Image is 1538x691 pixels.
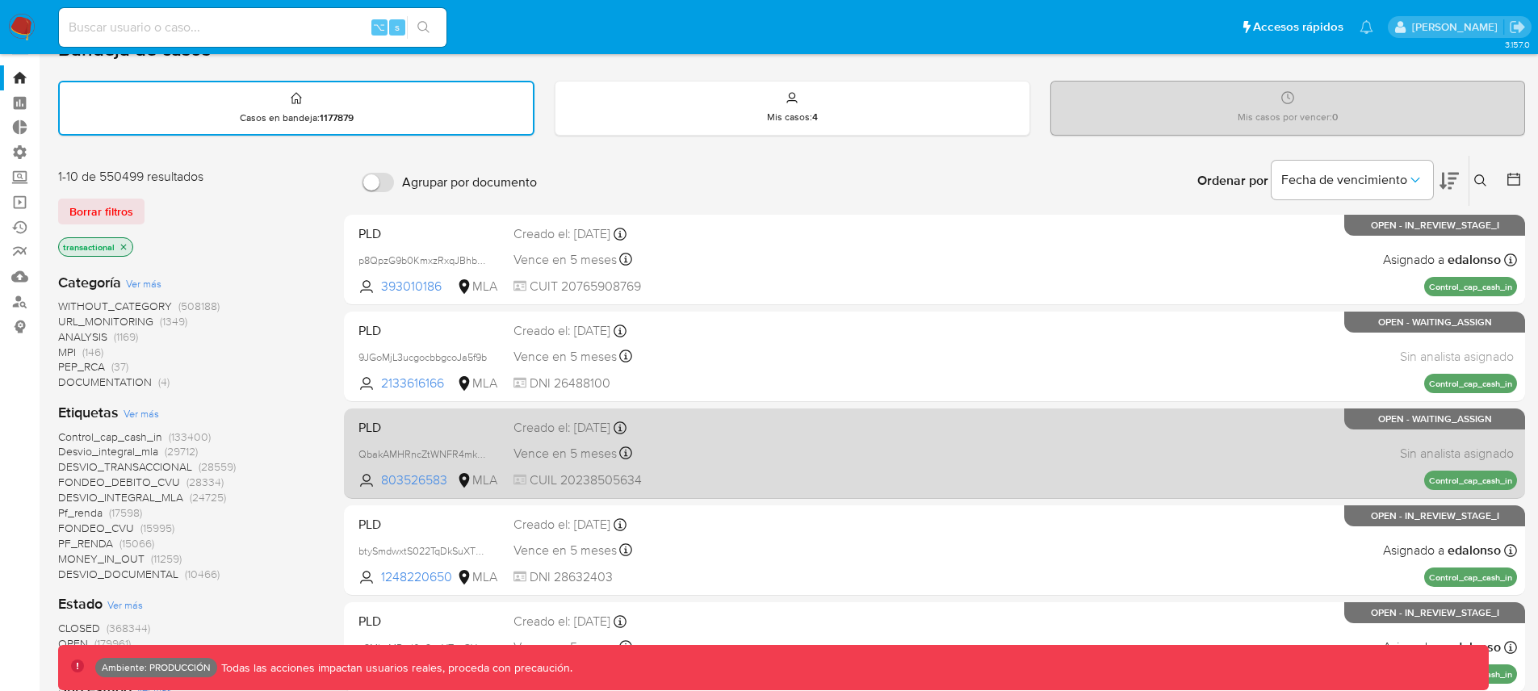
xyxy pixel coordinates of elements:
span: ⌥ [373,19,385,35]
input: Buscar usuario o caso... [59,17,446,38]
a: Notificaciones [1360,20,1373,34]
p: Ambiente: PRODUCCIÓN [102,664,211,671]
p: Todas las acciones impactan usuarios reales, proceda con precaución. [217,660,572,676]
span: Accesos rápidos [1253,19,1343,36]
p: pio.zecchi@mercadolibre.com [1412,19,1503,35]
span: s [395,19,400,35]
a: Salir [1509,19,1526,36]
span: 3.157.0 [1505,38,1530,51]
button: search-icon [407,16,440,39]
